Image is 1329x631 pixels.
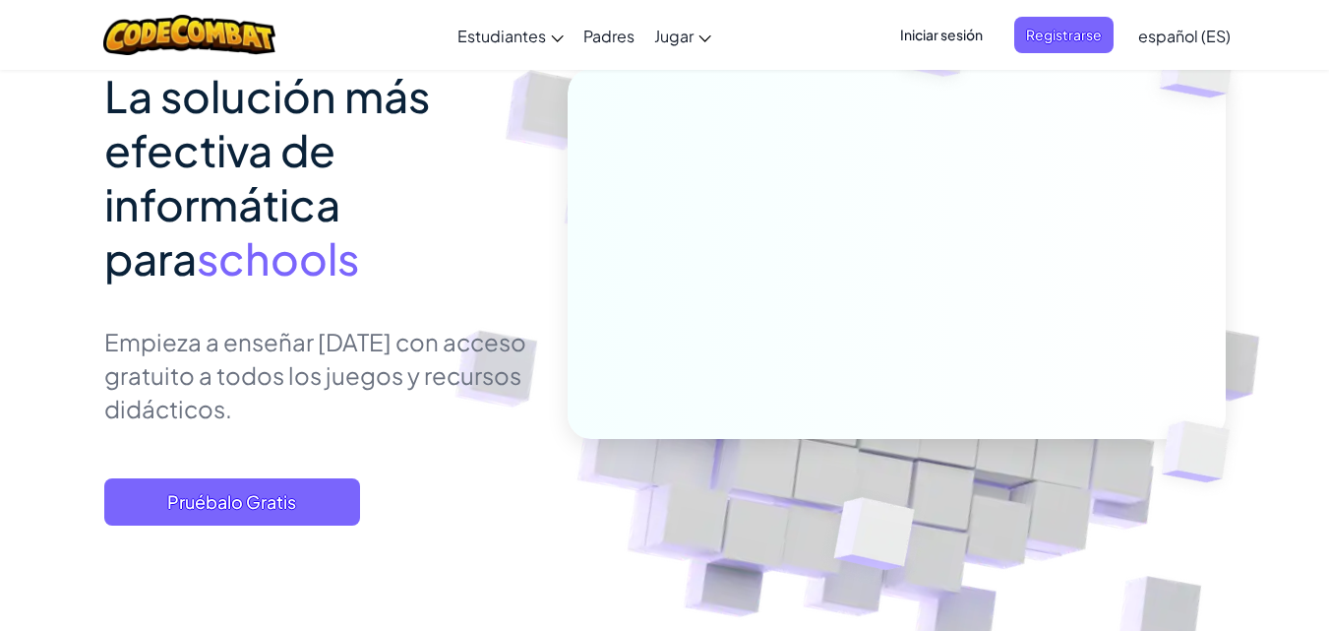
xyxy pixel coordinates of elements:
img: Overlap cubes [1128,380,1276,524]
button: Iniciar sesión [888,17,995,53]
span: schools [197,230,359,285]
span: La solución más efectiva de informática para [104,68,430,285]
a: Jugar [644,9,721,62]
img: Overlap cubes [785,456,961,619]
p: Empieza a enseñar [DATE] con acceso gratuito a todos los juegos y recursos didácticos. [104,325,538,425]
span: Estudiantes [457,26,546,46]
a: Padres [574,9,644,62]
a: español (ES) [1128,9,1240,62]
span: Jugar [654,26,694,46]
img: CodeCombat logo [103,15,275,55]
span: español (ES) [1138,26,1231,46]
a: Estudiantes [448,9,574,62]
button: Registrarse [1014,17,1114,53]
button: Pruébalo Gratis [104,478,360,526]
